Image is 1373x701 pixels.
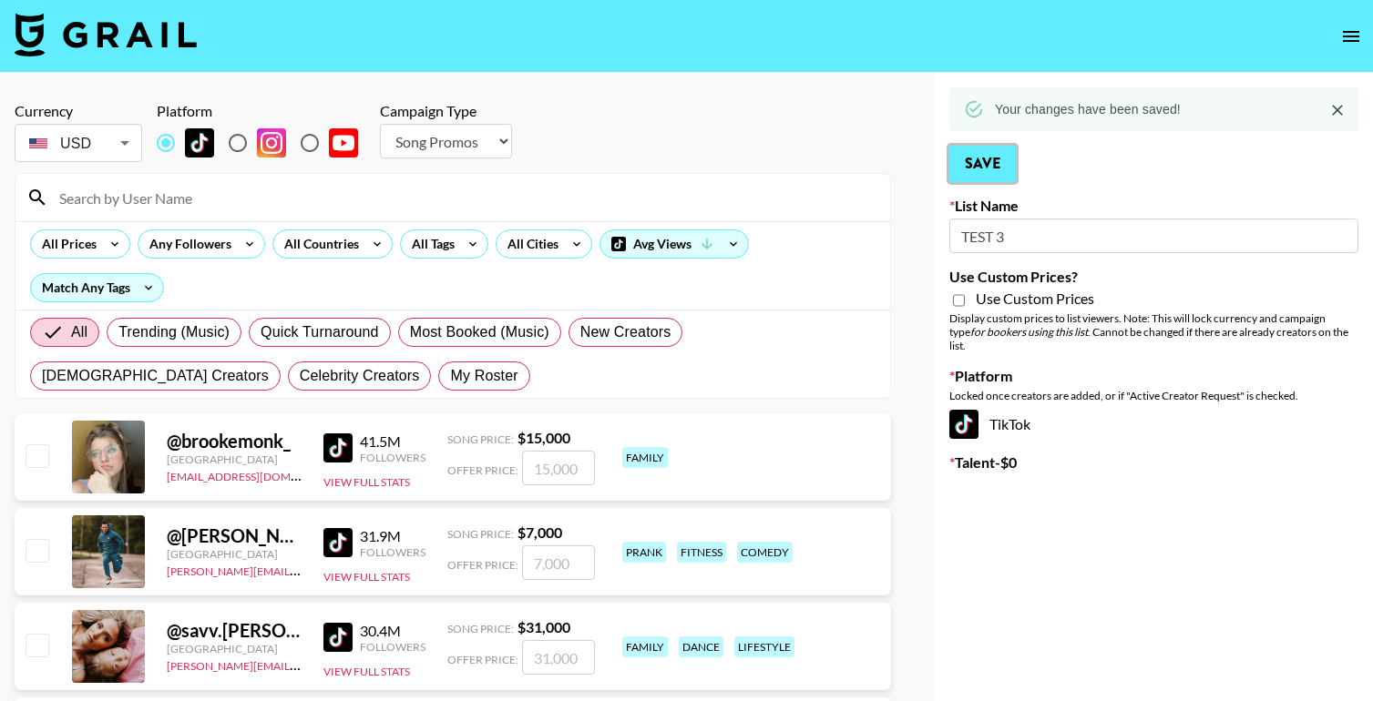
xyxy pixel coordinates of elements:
[167,524,302,547] div: @ [PERSON_NAME].[PERSON_NAME]
[380,102,512,120] div: Campaign Type
[447,653,518,666] span: Offer Price:
[323,623,353,652] img: TikTok
[300,365,420,387] span: Celebrity Creators
[167,561,436,578] a: [PERSON_NAME][EMAIL_ADDRESS][DOMAIN_NAME]
[949,453,1358,472] label: Talent - $ 0
[15,13,197,56] img: Grail Talent
[497,230,562,258] div: All Cities
[517,429,570,446] strong: $ 15,000
[185,128,214,157] img: TikTok
[949,146,1016,182] button: Save
[522,640,595,675] input: 31,000
[1324,97,1351,124] button: Close
[517,618,570,635] strong: $ 31,000
[329,128,358,157] img: YouTube
[360,640,425,654] div: Followers
[167,642,302,655] div: [GEOGRAPHIC_DATA]
[976,290,1094,308] span: Use Custom Prices
[157,102,373,120] div: Platform
[949,389,1358,402] div: Locked once creators are added, or if "Active Creator Request" is checked.
[679,636,723,657] div: dance
[360,451,425,464] div: Followers
[600,230,748,258] div: Avg Views
[447,622,514,635] span: Song Price:
[970,325,1088,339] em: for bookers using this list
[323,433,353,462] img: TikTok
[323,528,353,557] img: TikTok
[273,230,363,258] div: All Countries
[257,128,286,157] img: Instagram
[167,655,436,673] a: [PERSON_NAME][EMAIL_ADDRESS][DOMAIN_NAME]
[450,365,517,387] span: My Roster
[622,447,668,468] div: family
[949,311,1358,352] div: Display custom prices to list viewers. Note: This will lock currency and campaign type . Cannot b...
[167,547,302,561] div: [GEOGRAPHIC_DATA]
[949,410,1358,439] div: TikTok
[447,527,514,541] span: Song Price:
[42,365,269,387] span: [DEMOGRAPHIC_DATA] Creators
[48,183,879,212] input: Search by User Name
[138,230,235,258] div: Any Followers
[522,451,595,485] input: 15,000
[734,636,794,657] div: lifestyle
[323,665,410,678] button: View Full Stats
[447,432,514,446] span: Song Price:
[167,430,302,452] div: @ brookemonk_
[167,619,302,642] div: @ savv.[PERSON_NAME]
[167,452,302,466] div: [GEOGRAPHIC_DATA]
[401,230,458,258] div: All Tags
[522,545,595,580] input: 7,000
[118,321,230,343] span: Trending (Music)
[167,466,350,483] a: [EMAIL_ADDRESS][DOMAIN_NAME]
[622,542,666,563] div: prank
[323,475,410,489] button: View Full Stats
[360,622,425,640] div: 30.4M
[447,463,518,477] span: Offer Price:
[949,410,979,439] img: TikTok
[360,527,425,545] div: 31.9M
[18,127,138,159] div: USD
[949,268,1358,286] label: Use Custom Prices?
[31,274,163,301] div: Match Any Tags
[360,432,425,451] div: 41.5M
[447,558,518,572] span: Offer Price:
[71,321,87,343] span: All
[31,230,100,258] div: All Prices
[949,367,1358,385] label: Platform
[15,102,142,120] div: Currency
[737,542,793,563] div: comedy
[622,636,668,657] div: family
[949,197,1358,215] label: List Name
[1333,18,1369,55] button: open drawer
[360,545,425,559] div: Followers
[677,542,726,563] div: fitness
[323,570,410,584] button: View Full Stats
[995,93,1181,126] div: Your changes have been saved!
[410,321,549,343] span: Most Booked (Music)
[517,523,562,541] strong: $ 7,000
[580,321,671,343] span: New Creators
[261,321,379,343] span: Quick Turnaround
